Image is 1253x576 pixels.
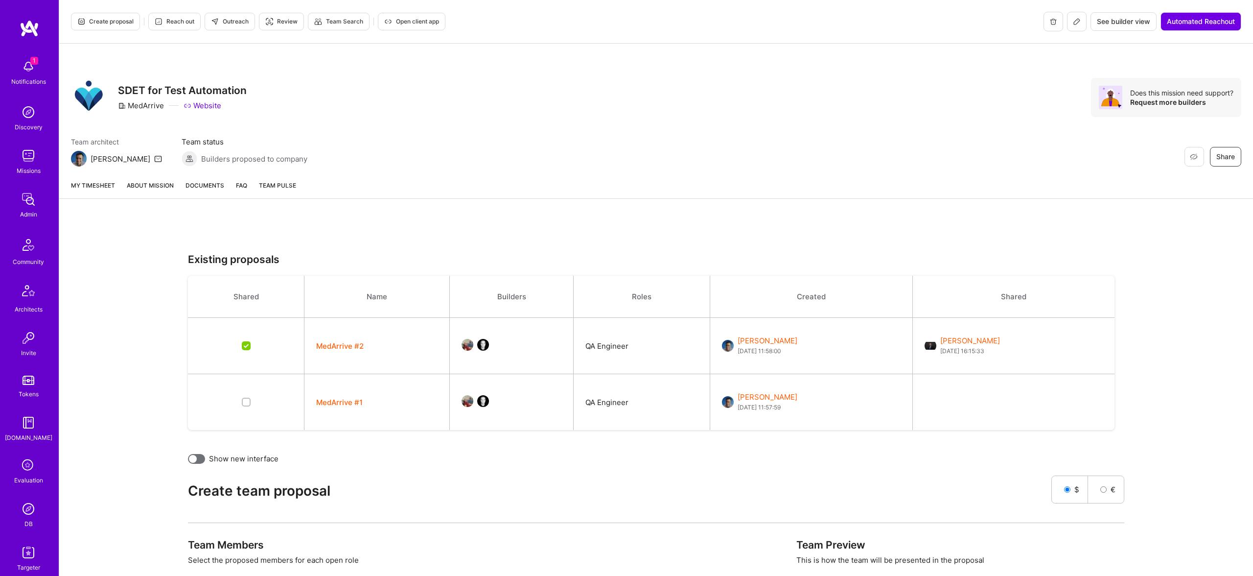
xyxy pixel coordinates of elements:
button: MedArrive #1 [316,397,363,408]
div: [DOMAIN_NAME] [5,432,52,443]
a: User Avatar[PERSON_NAME][DATE] 11:58:00 [722,336,901,356]
p: This is how the team will be presented in the proposal [796,555,1124,565]
a: Website [184,100,221,111]
div: Evaluation [14,475,43,485]
div: Admin [20,209,37,219]
span: [DATE] 11:58:00 [738,346,797,356]
i: icon CompanyGray [118,102,126,110]
a: User Avatar[PERSON_NAME][DATE] 16:15:33 [925,336,1103,356]
i: icon Mail [154,155,162,163]
p: Select the proposed members for each open role [188,555,781,565]
span: [DATE] 16:15:33 [940,346,1000,356]
h3: Existing proposals [188,253,1124,265]
span: [DATE] 11:57:59 [738,402,797,412]
span: Team status [182,137,307,147]
div: [PERSON_NAME] [738,336,797,356]
span: Create proposal [77,17,134,26]
img: Admin Search [19,499,38,519]
h2: Create team proposal [188,483,1051,499]
div: Missions [17,166,41,176]
div: Does this mission need support? [1130,88,1233,97]
div: [PERSON_NAME] [91,154,150,164]
button: Review [259,13,304,30]
div: Community [13,257,44,267]
a: About Mission [127,180,174,198]
input: € [1100,486,1107,493]
img: discovery [19,102,38,122]
img: Skill Targeter [19,543,38,562]
span: € [1111,484,1115,495]
span: Outreach [211,17,249,26]
img: Avatar [1099,86,1122,109]
span: Team architect [71,137,162,147]
img: User Avatar [722,340,734,352]
span: Builders proposed to company [201,154,307,164]
button: Open client app [378,13,445,30]
div: Targeter [17,562,40,573]
button: MedArrive #2 [316,341,364,351]
div: Request more builders [1130,97,1233,107]
h3: Team Members [188,539,781,551]
img: logo [20,20,39,37]
span: Team Search [314,17,363,26]
a: Team Pulse [259,180,296,198]
button: See builder view [1091,12,1157,31]
a: User Avatar [462,400,477,409]
div: Notifications [11,76,46,87]
span: Reach out [155,17,194,26]
img: Invite [19,328,38,348]
span: Share [1216,152,1235,162]
img: teamwork [19,146,38,166]
h3: Team Preview [796,539,1124,551]
button: Automated Reachout [1160,12,1241,31]
a: User Avatar [477,400,493,409]
i: icon Targeter [265,18,273,25]
div: Tokens [19,389,39,399]
span: Documents [186,180,224,191]
td: QA Engineer [574,318,710,374]
span: Team Pulse [259,182,296,189]
span: See builder view [1097,17,1150,26]
a: Documents [186,180,224,198]
div: Architects [15,304,43,314]
img: User Avatar [462,395,473,407]
th: Builders [450,276,574,318]
button: Team Search [308,13,370,30]
span: 1 [30,57,38,65]
a: User Avatar [462,343,477,353]
span: Open client app [384,17,439,26]
th: Roles [574,276,710,318]
i: icon EyeClosed [1190,153,1198,161]
a: User Avatar[PERSON_NAME][DATE] 11:57:59 [722,392,901,412]
img: Team Architect [71,151,87,167]
img: Builders proposed to company [182,151,197,167]
i: icon SelectionTeam [19,456,38,475]
i: icon Proposal [77,18,85,25]
div: MedArrive [118,100,164,111]
img: admin teamwork [19,190,38,209]
th: Shared [188,276,304,318]
img: User Avatar [925,340,936,352]
th: Shared [912,276,1114,318]
th: Name [304,276,449,318]
img: Community [17,233,40,257]
button: Reach out [148,13,201,30]
div: Discovery [15,122,43,132]
label: Show new interface [209,454,278,464]
th: Created [710,276,913,318]
div: Invite [21,348,36,358]
div: DB [24,519,33,529]
img: tokens [23,376,34,385]
span: Review [265,17,298,26]
span: $ [1074,484,1079,495]
img: bell [19,57,38,76]
button: Create proposal [71,13,140,30]
img: User Avatar [462,339,473,351]
span: Automated Reachout [1167,17,1235,26]
button: Share [1210,147,1241,167]
img: Company Logo [71,78,106,113]
img: User Avatar [477,395,489,407]
a: User Avatar [477,343,493,353]
td: QA Engineer [574,374,710,431]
